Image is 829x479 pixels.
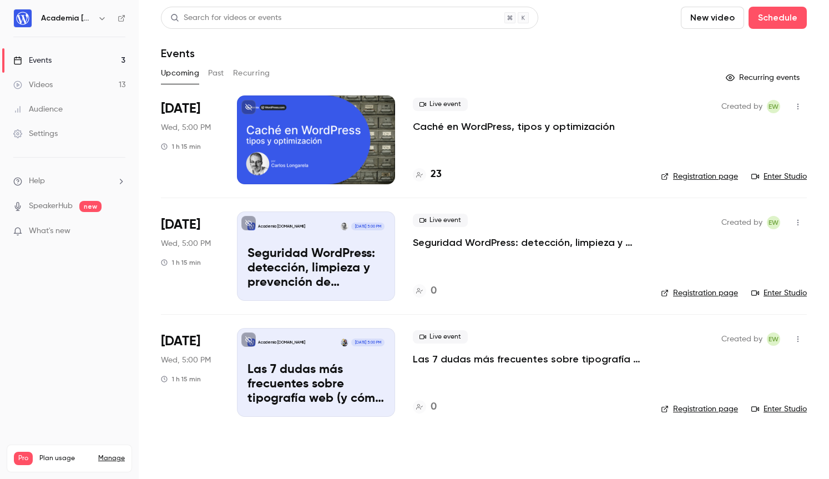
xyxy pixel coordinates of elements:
a: Caché en WordPress, tipos y optimización [413,120,615,133]
span: [DATE] [161,332,200,350]
div: Videos [13,79,53,90]
div: Events [13,55,52,66]
img: Ana Cirujano [341,339,348,346]
a: Enter Studio [751,404,807,415]
span: Wed, 5:00 PM [161,355,211,366]
h6: Academia [DOMAIN_NAME] [41,13,93,24]
div: 1 h 15 min [161,375,201,384]
h4: 0 [431,284,437,299]
li: help-dropdown-opener [13,175,125,187]
a: Enter Studio [751,288,807,299]
span: Live event [413,98,468,111]
span: Created by [721,332,762,346]
div: Oct 8 Wed, 5:00 PM (Atlantic/Canary) [161,328,219,417]
span: Wed, 5:00 PM [161,122,211,133]
span: What's new [29,225,70,237]
h1: Events [161,47,195,60]
div: Sep 17 Wed, 5:00 PM (Atlantic/Canary) [161,95,219,184]
a: Registration page [661,288,738,299]
a: Registration page [661,171,738,182]
button: Upcoming [161,64,199,82]
span: [DATE] [161,100,200,118]
span: Created by [721,216,762,229]
span: EW [769,216,779,229]
a: 0 [413,284,437,299]
div: Audience [13,104,63,115]
button: New video [681,7,744,29]
span: Plan usage [39,454,92,463]
button: Past [208,64,224,82]
h4: 23 [431,167,442,182]
span: [DATE] [161,216,200,234]
p: Academia [DOMAIN_NAME] [258,224,305,229]
span: EW [769,332,779,346]
span: Live event [413,214,468,227]
div: Search for videos or events [170,12,281,24]
div: Oct 1 Wed, 5:00 PM (Atlantic/Canary) [161,211,219,300]
a: Registration page [661,404,738,415]
a: Enter Studio [751,171,807,182]
a: Seguridad WordPress: detección, limpieza y prevención de amenazasAcademia [DOMAIN_NAME]Carlos Lon... [237,211,395,300]
span: Wed, 5:00 PM [161,238,211,249]
span: [DATE] 5:00 PM [351,223,384,230]
button: Schedule [749,7,807,29]
button: Recurring events [721,69,807,87]
a: Las 7 dudas más frecuentes sobre tipografía web (y cómo resolverlas)Academia [DOMAIN_NAME]Ana Cir... [237,328,395,417]
span: EW [769,100,779,113]
iframe: Noticeable Trigger [112,226,125,236]
p: Seguridad WordPress: detección, limpieza y prevención de amenazas [247,247,385,290]
div: 1 h 15 min [161,142,201,151]
button: Recurring [233,64,270,82]
img: Carlos Longarela [341,223,348,230]
div: Settings [13,128,58,139]
span: [DATE] 5:00 PM [351,339,384,346]
span: Live event [413,330,468,344]
span: ES WPCOM [767,100,780,113]
span: Pro [14,452,33,465]
a: 0 [413,400,437,415]
span: Created by [721,100,762,113]
span: Help [29,175,45,187]
span: new [79,201,102,212]
a: SpeakerHub [29,200,73,212]
img: Academia WordPress.com [14,9,32,27]
h4: 0 [431,400,437,415]
div: 1 h 15 min [161,258,201,267]
span: ES WPCOM [767,332,780,346]
a: Manage [98,454,125,463]
a: Seguridad WordPress: detección, limpieza y prevención de amenazas [413,236,643,249]
a: 23 [413,167,442,182]
p: Las 7 dudas más frecuentes sobre tipografía web (y cómo resolverlas) [247,363,385,406]
p: Academia [DOMAIN_NAME] [258,340,305,345]
a: Las 7 dudas más frecuentes sobre tipografía web (y cómo resolverlas) [413,352,643,366]
span: ES WPCOM [767,216,780,229]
